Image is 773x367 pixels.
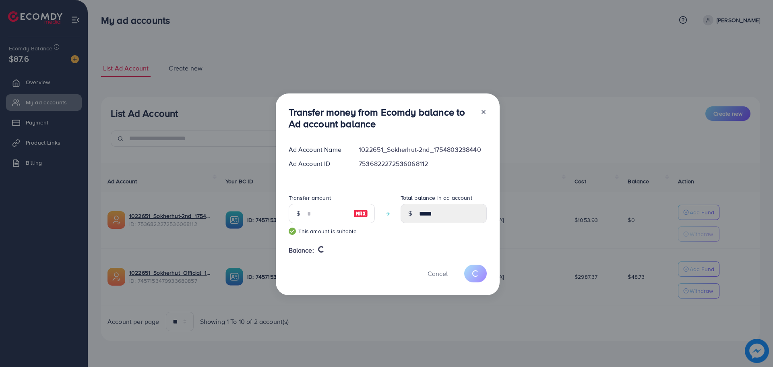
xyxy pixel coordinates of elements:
[289,228,296,235] img: guide
[282,159,353,168] div: Ad Account ID
[428,269,448,278] span: Cancel
[352,159,493,168] div: 7536822272536068112
[353,209,368,218] img: image
[352,145,493,154] div: 1022651_Sokherhut-2nd_1754803238440
[289,246,314,255] span: Balance:
[401,194,472,202] label: Total balance in ad account
[418,265,458,282] button: Cancel
[282,145,353,154] div: Ad Account Name
[289,194,331,202] label: Transfer amount
[289,227,375,235] small: This amount is suitable
[289,106,474,130] h3: Transfer money from Ecomdy balance to Ad account balance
